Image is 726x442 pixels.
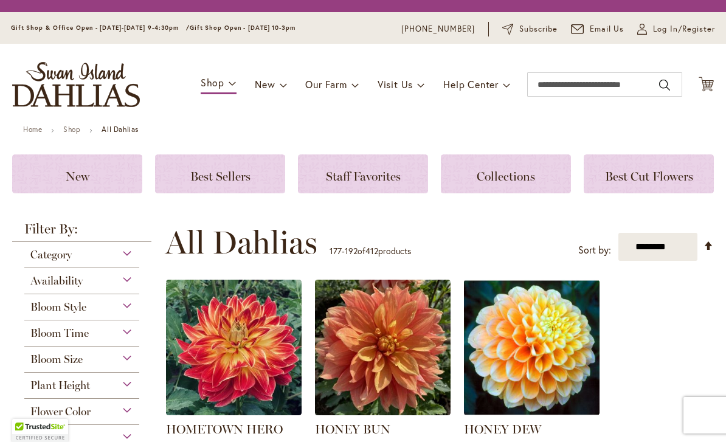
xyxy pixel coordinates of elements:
a: Subscribe [502,23,558,35]
a: HONEY DEW [464,422,541,437]
a: store logo [12,62,140,107]
span: Staff Favorites [326,169,401,184]
label: Sort by: [578,239,611,261]
span: 412 [365,245,378,257]
a: New [12,154,142,193]
span: Best Cut Flowers [605,169,693,184]
a: Shop [63,125,80,134]
span: Visit Us [378,78,413,91]
span: Bloom Style [30,300,86,314]
p: - of products [330,241,411,261]
strong: Filter By: [12,223,151,242]
a: Email Us [571,23,624,35]
a: Best Cut Flowers [584,154,714,193]
span: Gift Shop & Office Open - [DATE]-[DATE] 9-4:30pm / [11,24,190,32]
a: HONEY BUN [315,422,390,437]
span: Plant Height [30,379,90,392]
img: Honey Dew [464,280,600,415]
a: Honey Bun [315,406,451,418]
a: Staff Favorites [298,154,428,193]
a: Best Sellers [155,154,285,193]
a: Honey Dew [464,406,600,418]
span: Our Farm [305,78,347,91]
span: Email Us [590,23,624,35]
span: New [66,169,89,184]
span: Subscribe [519,23,558,35]
a: [PHONE_NUMBER] [401,23,475,35]
span: All Dahlias [165,224,317,261]
span: 177 [330,245,342,257]
a: Log In/Register [637,23,715,35]
span: Shop [201,76,224,89]
img: HOMETOWN HERO [166,280,302,415]
span: Help Center [443,78,499,91]
span: Bloom Time [30,326,89,340]
span: 192 [345,245,358,257]
span: Best Sellers [190,169,251,184]
button: Search [659,75,670,95]
a: HOMETOWN HERO [166,406,302,418]
a: Collections [441,154,571,193]
span: Bloom Size [30,353,83,366]
img: Honey Bun [315,280,451,415]
a: HOMETOWN HERO [166,422,283,437]
strong: All Dahlias [102,125,139,134]
span: Flower Color [30,405,91,418]
span: Gift Shop Open - [DATE] 10-3pm [190,24,296,32]
span: Collections [477,169,535,184]
a: Home [23,125,42,134]
span: Log In/Register [653,23,715,35]
span: Availability [30,274,83,288]
span: New [255,78,275,91]
span: Category [30,248,72,261]
div: TrustedSite Certified [12,419,68,442]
